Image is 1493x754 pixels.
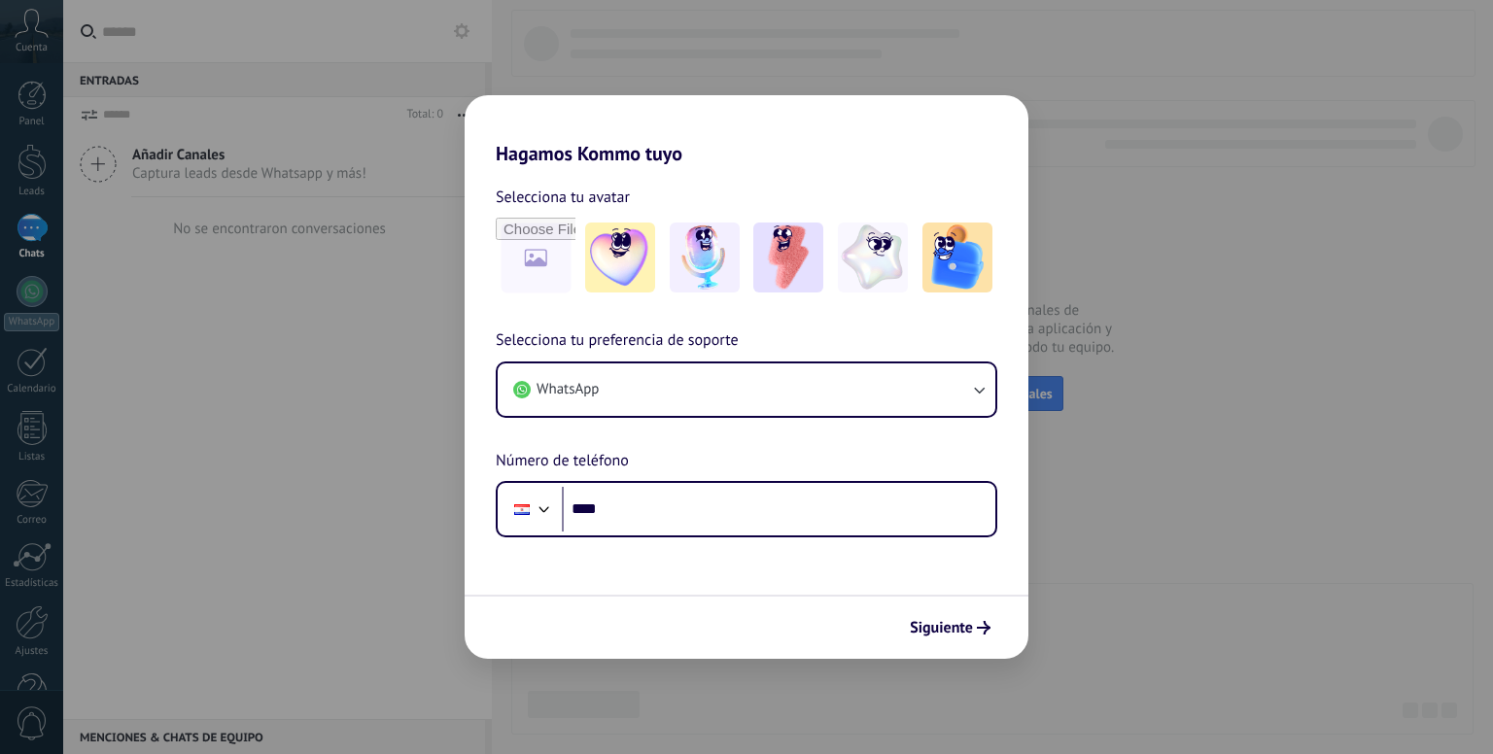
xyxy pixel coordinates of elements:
[465,95,1028,165] h2: Hagamos Kommo tuyo
[496,185,630,210] span: Selecciona tu avatar
[670,223,740,292] img: -2.jpeg
[753,223,823,292] img: -3.jpeg
[496,449,629,474] span: Número de teléfono
[496,328,739,354] span: Selecciona tu preferencia de soporte
[503,489,540,530] div: Paraguay: + 595
[585,223,655,292] img: -1.jpeg
[922,223,992,292] img: -5.jpeg
[838,223,908,292] img: -4.jpeg
[910,621,973,634] span: Siguiente
[537,380,599,399] span: WhatsApp
[901,611,999,644] button: Siguiente
[498,363,995,416] button: WhatsApp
